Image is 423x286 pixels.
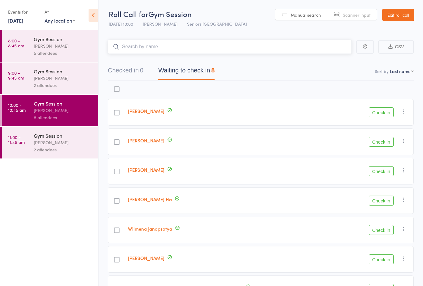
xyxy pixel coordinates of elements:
[34,139,93,146] div: [PERSON_NAME]
[382,9,414,21] a: Exit roll call
[34,100,93,107] div: Gym Session
[291,12,321,18] span: Manual search
[390,68,411,74] div: Last name
[369,166,394,176] button: Check in
[148,9,192,19] span: Gym Session
[128,255,164,261] a: [PERSON_NAME]
[369,254,394,264] button: Check in
[8,38,24,48] time: 8:00 - 8:45 am
[128,167,164,173] a: [PERSON_NAME]
[369,225,394,235] button: Check in
[375,68,389,74] label: Sort by
[34,114,93,121] div: 8 attendees
[34,42,93,50] div: [PERSON_NAME]
[2,30,98,62] a: 8:00 -8:45 amGym Session[PERSON_NAME]5 attendees
[8,17,23,24] a: [DATE]
[34,146,93,153] div: 2 attendees
[128,196,172,202] a: [PERSON_NAME] Ha
[143,21,177,27] span: [PERSON_NAME]
[369,137,394,147] button: Check in
[34,107,93,114] div: [PERSON_NAME]
[34,36,93,42] div: Gym Session
[8,70,24,80] time: 9:00 - 9:45 am
[34,68,93,75] div: Gym Session
[128,108,164,114] a: [PERSON_NAME]
[8,102,26,112] time: 10:00 - 10:45 am
[8,7,38,17] div: Events for
[369,196,394,206] button: Check in
[369,107,394,117] button: Check in
[8,135,25,145] time: 11:00 - 11:45 am
[343,12,371,18] span: Scanner input
[128,225,172,232] a: Wilmena Janapsatya
[2,95,98,126] a: 10:00 -10:45 amGym Session[PERSON_NAME]8 attendees
[128,137,164,144] a: [PERSON_NAME]
[34,82,93,89] div: 2 attendees
[34,75,93,82] div: [PERSON_NAME]
[211,67,215,74] div: 8
[2,127,98,158] a: 11:00 -11:45 amGym Session[PERSON_NAME]2 attendees
[45,17,75,24] div: Any location
[45,7,75,17] div: At
[158,64,215,80] button: Waiting to check in8
[109,21,133,27] span: [DATE] 10:00
[108,64,143,80] button: Checked in0
[378,40,414,54] button: CSV
[109,9,148,19] span: Roll Call for
[187,21,247,27] span: Seniors [GEOGRAPHIC_DATA]
[140,67,143,74] div: 0
[34,50,93,57] div: 5 attendees
[2,63,98,94] a: 9:00 -9:45 amGym Session[PERSON_NAME]2 attendees
[108,40,352,54] input: Search by name
[34,132,93,139] div: Gym Session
